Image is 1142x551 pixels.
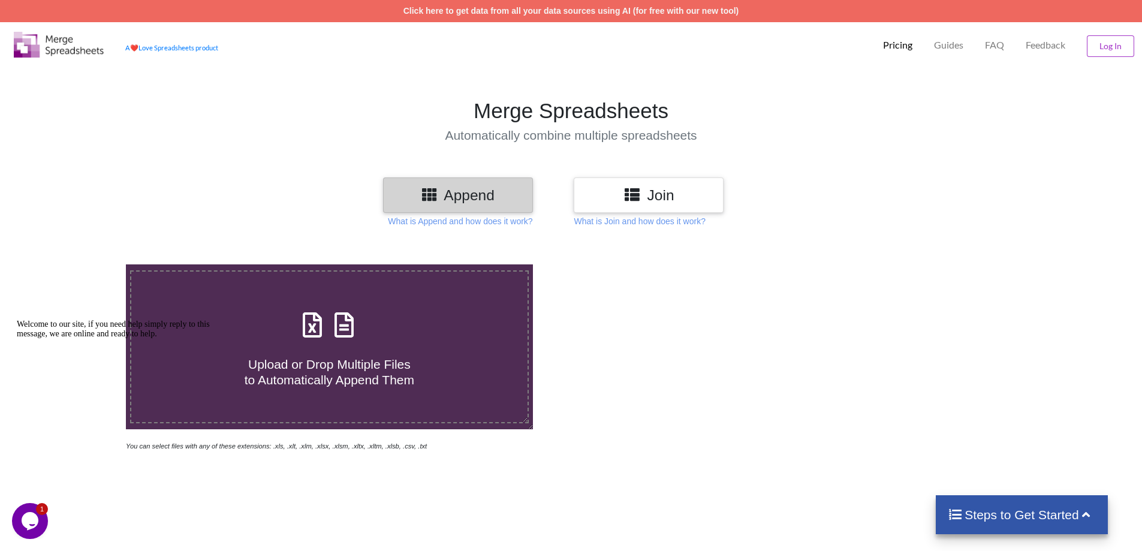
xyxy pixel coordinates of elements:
p: FAQ [985,39,1004,52]
button: Log In [1087,35,1134,57]
p: Guides [934,39,963,52]
a: Click here to get data from all your data sources using AI (for free with our new tool) [403,6,739,16]
h3: Join [583,186,715,204]
p: What is Append and how does it work? [388,215,532,227]
p: Pricing [883,39,912,52]
h3: Append [392,186,524,204]
div: Welcome to our site, if you need help simply reply to this message, we are online and ready to help. [5,5,221,24]
iframe: chat widget [12,503,50,539]
span: heart [130,44,138,52]
a: AheartLove Spreadsheets product [125,44,218,52]
iframe: chat widget [12,315,228,497]
img: Logo.png [14,32,104,58]
h4: Steps to Get Started [948,507,1096,522]
p: What is Join and how does it work? [574,215,705,227]
span: Feedback [1026,40,1065,50]
span: Upload or Drop Multiple Files to Automatically Append Them [245,357,414,386]
span: Welcome to our site, if you need help simply reply to this message, we are online and ready to help. [5,5,198,23]
i: You can select files with any of these extensions: .xls, .xlt, .xlm, .xlsx, .xlsm, .xltx, .xltm, ... [126,442,427,450]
